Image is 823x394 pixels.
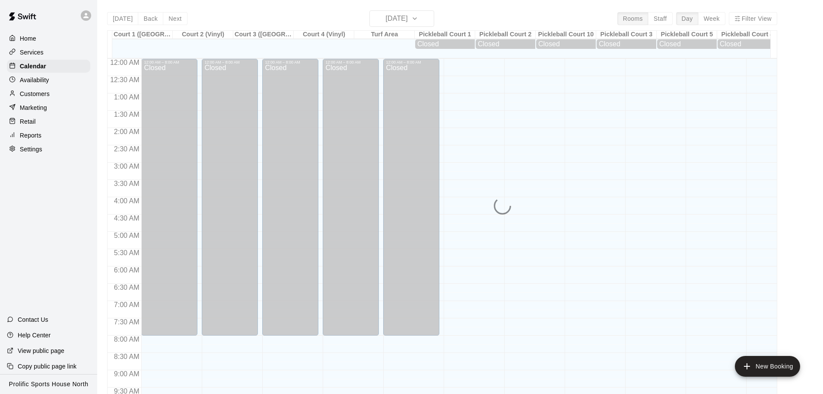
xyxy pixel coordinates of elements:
[659,40,715,48] div: Closed
[20,117,36,126] p: Retail
[262,59,318,336] div: 12:00 AM – 8:00 AM: Closed
[144,64,195,339] div: Closed
[112,266,142,274] span: 6:00 AM
[7,60,90,73] a: Calendar
[18,346,64,355] p: View public page
[20,131,41,140] p: Reports
[112,111,142,118] span: 1:30 AM
[475,31,536,39] div: Pickleball Court 2
[354,31,415,39] div: Turf Area
[112,249,142,256] span: 5:30 AM
[7,129,90,142] a: Reports
[717,31,778,39] div: Pickleball Court 4
[18,331,51,340] p: Help Center
[108,76,142,83] span: 12:30 AM
[7,143,90,156] a: Settings
[657,31,717,39] div: Pickleball Court 5
[7,32,90,45] a: Home
[112,128,142,135] span: 2:00 AM
[112,370,142,378] span: 9:00 AM
[325,60,376,64] div: 12:00 AM – 8:00 AM
[144,60,195,64] div: 12:00 AM – 8:00 AM
[112,284,142,291] span: 6:30 AM
[9,380,89,389] p: Prolific Sports House North
[202,59,258,336] div: 12:00 AM – 8:00 AM: Closed
[112,197,142,205] span: 4:00 AM
[112,31,173,39] div: Court 1 ([GEOGRAPHIC_DATA])
[18,362,76,371] p: Copy public page link
[735,356,800,377] button: add
[294,31,354,39] div: Court 4 (Vinyl)
[20,76,49,84] p: Availability
[141,59,197,336] div: 12:00 AM – 8:00 AM: Closed
[7,115,90,128] a: Retail
[7,101,90,114] a: Marketing
[204,60,255,64] div: 12:00 AM – 8:00 AM
[536,31,596,39] div: Pickleball Court 10
[112,145,142,153] span: 2:30 AM
[112,93,142,101] span: 1:00 AM
[173,31,233,39] div: Court 2 (Vinyl)
[112,163,142,170] span: 3:00 AM
[265,64,316,339] div: Closed
[108,59,142,66] span: 12:00 AM
[265,60,316,64] div: 12:00 AM – 8:00 AM
[112,215,142,222] span: 4:30 AM
[112,301,142,308] span: 7:00 AM
[20,145,42,154] p: Settings
[20,90,50,98] p: Customers
[323,59,379,336] div: 12:00 AM – 8:00 AM: Closed
[325,64,376,339] div: Closed
[204,64,255,339] div: Closed
[596,31,657,39] div: Pickleball Court 3
[20,34,36,43] p: Home
[112,180,142,187] span: 3:30 AM
[599,40,654,48] div: Closed
[18,315,48,324] p: Contact Us
[386,60,437,64] div: 12:00 AM – 8:00 AM
[233,31,294,39] div: Court 3 ([GEOGRAPHIC_DATA])
[7,74,90,86] a: Availability
[112,232,142,239] span: 5:00 AM
[20,48,44,57] p: Services
[383,59,439,336] div: 12:00 AM – 8:00 AM: Closed
[112,353,142,360] span: 8:30 AM
[20,103,47,112] p: Marketing
[7,46,90,59] a: Services
[478,40,533,48] div: Closed
[112,318,142,326] span: 7:30 AM
[386,64,437,339] div: Closed
[7,87,90,100] a: Customers
[415,31,475,39] div: Pickleball Court 1
[112,336,142,343] span: 8:00 AM
[20,62,46,70] p: Calendar
[720,40,775,48] div: Closed
[417,40,473,48] div: Closed
[538,40,594,48] div: Closed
